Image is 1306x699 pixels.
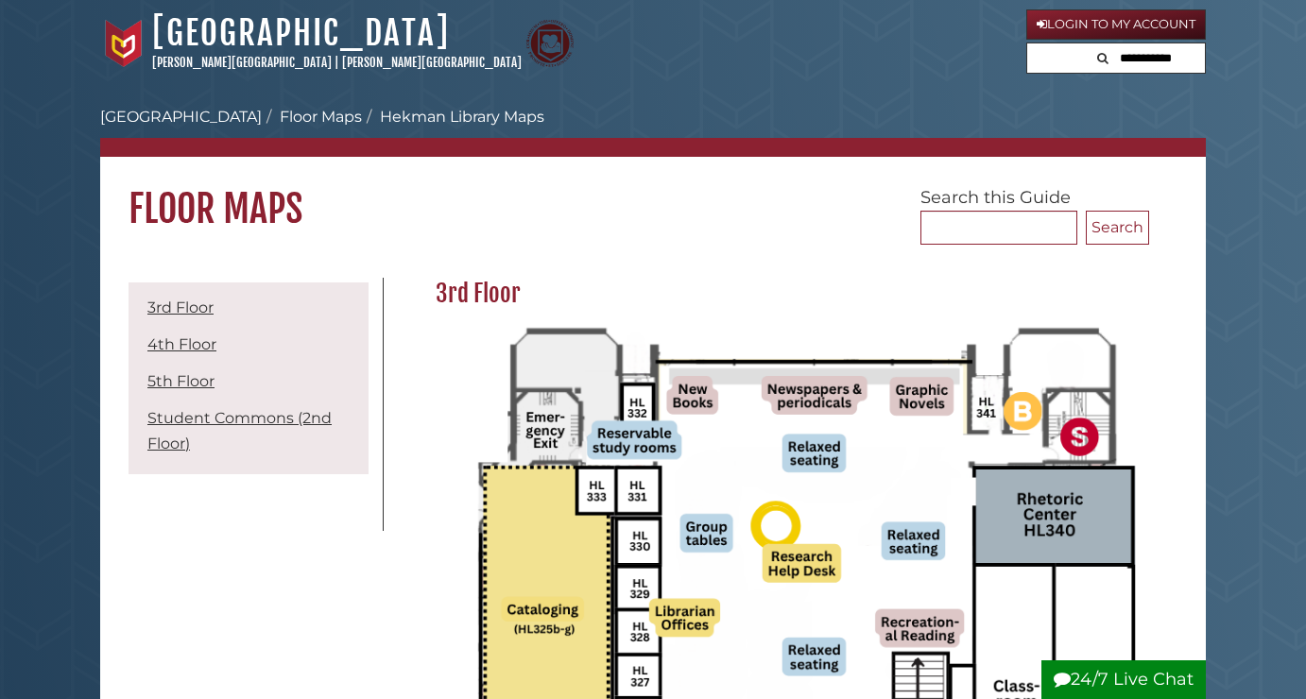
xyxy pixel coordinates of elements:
[526,20,574,67] img: Calvin Theological Seminary
[129,278,369,484] div: Guide Pages
[280,108,362,126] a: Floor Maps
[100,108,262,126] a: [GEOGRAPHIC_DATA]
[147,298,214,316] a: 3rd Floor
[426,279,1149,309] h2: 3rd Floor
[1026,9,1206,40] a: Login to My Account
[100,106,1206,157] nav: breadcrumb
[152,55,332,70] a: [PERSON_NAME][GEOGRAPHIC_DATA]
[1086,211,1149,245] button: Search
[342,55,522,70] a: [PERSON_NAME][GEOGRAPHIC_DATA]
[1091,43,1114,69] button: Search
[1097,52,1108,64] i: Search
[152,12,450,54] a: [GEOGRAPHIC_DATA]
[147,372,215,390] a: 5th Floor
[147,409,332,452] a: Student Commons (2nd Floor)
[362,106,544,128] li: Hekman Library Maps
[147,335,216,353] a: 4th Floor
[100,157,1206,232] h1: Floor Maps
[335,55,339,70] span: |
[1041,660,1206,699] button: 24/7 Live Chat
[100,20,147,67] img: Calvin University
